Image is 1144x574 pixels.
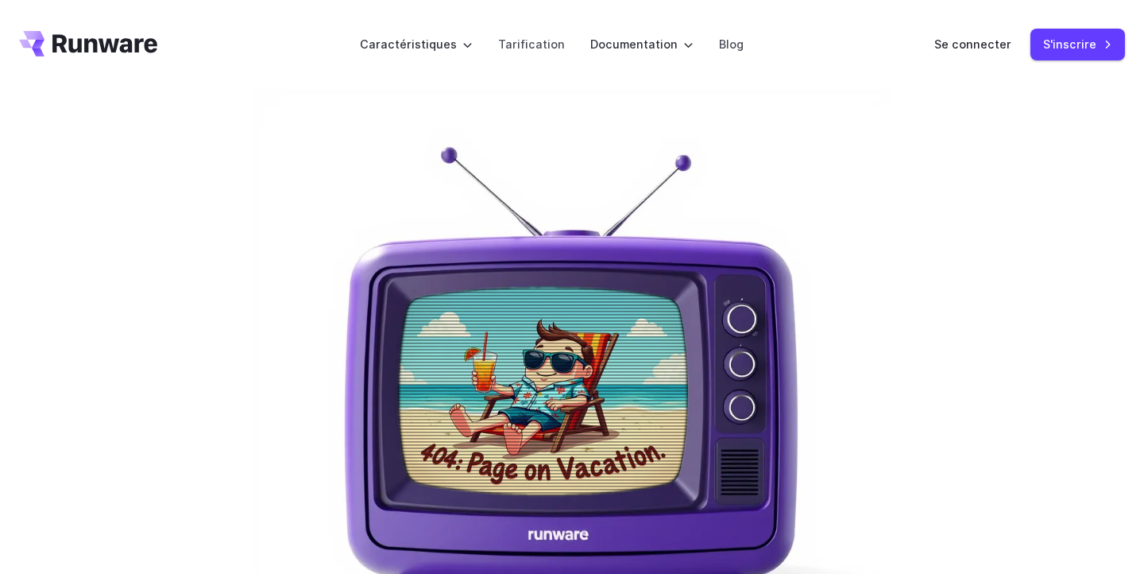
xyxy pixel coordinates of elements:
[590,35,694,53] label: Documentation
[934,35,1011,53] a: Se connecter
[19,31,157,56] a: Aller à /
[498,35,565,53] a: Tarification
[1030,29,1125,60] a: S'inscrire
[360,35,473,53] label: Caractéristiques
[719,35,744,53] a: Blog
